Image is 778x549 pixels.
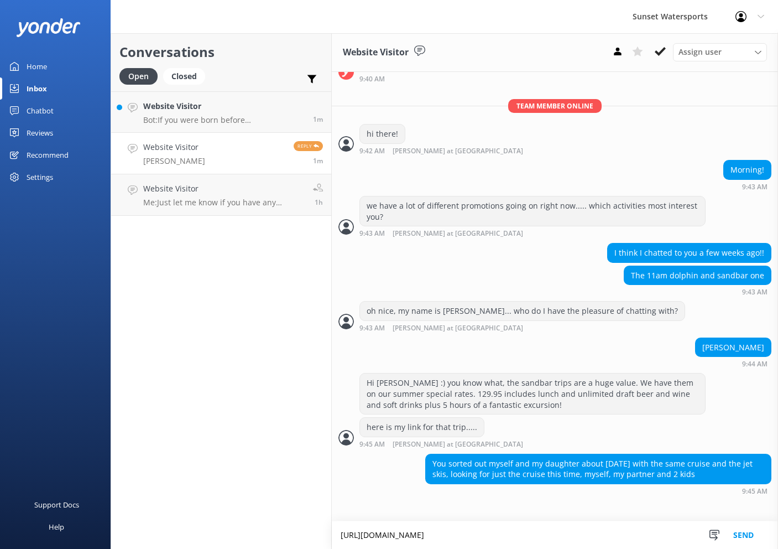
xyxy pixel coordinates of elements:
h3: Website Visitor [343,45,409,60]
strong: 9:40 AM [359,76,385,82]
h4: Website Visitor [143,100,305,112]
div: oh nice, my name is [PERSON_NAME]... who do I have the pleasure of chatting with? [360,302,685,320]
strong: 9:43 AM [742,289,767,296]
span: 07:34am 20-Aug-2025 (UTC -05:00) America/Cancun [315,198,323,207]
div: Open [119,68,158,85]
h2: Conversations [119,42,323,63]
div: 08:40am 20-Aug-2025 (UTC -05:00) America/Cancun [359,75,706,82]
div: Inbox [27,77,47,100]
div: I think I chatted to you a few weeks ago!! [608,244,771,262]
span: [PERSON_NAME] at [GEOGRAPHIC_DATA] [393,325,523,332]
strong: 9:43 AM [742,184,767,190]
p: Bot: If you were born before [DEMOGRAPHIC_DATA], you do not need a special permit or license to r... [143,115,305,125]
div: Chatbot [27,100,54,122]
div: we have a lot of different promotions going on right now..... which activities most interest you? [360,196,705,226]
a: Closed [163,70,211,82]
div: 08:43am 20-Aug-2025 (UTC -05:00) America/Cancun [359,324,685,332]
strong: 9:45 AM [359,441,385,448]
span: [PERSON_NAME] at [GEOGRAPHIC_DATA] [393,441,523,448]
div: 08:45am 20-Aug-2025 (UTC -05:00) America/Cancun [425,487,771,495]
strong: 9:43 AM [359,230,385,237]
strong: 9:42 AM [359,148,385,155]
span: [PERSON_NAME] at [GEOGRAPHIC_DATA] [393,230,523,237]
strong: 9:43 AM [359,325,385,332]
div: [PERSON_NAME] [696,338,771,357]
a: Open [119,70,163,82]
textarea: [URL][DOMAIN_NAME] [332,521,778,549]
div: 08:43am 20-Aug-2025 (UTC -05:00) America/Cancun [723,183,771,190]
div: You sorted out myself and my daughter about [DATE] with the same cruise and the jet skis, looking... [426,454,771,484]
h4: Website Visitor [143,183,305,195]
div: Hi [PERSON_NAME] :) you know what, the sandbar trips are a huge value. We have them on our summer... [360,374,705,414]
div: Support Docs [34,494,79,516]
div: Help [49,516,64,538]
img: yonder-white-logo.png [17,18,80,37]
div: Closed [163,68,205,85]
div: Recommend [27,144,69,166]
span: 08:44am 20-Aug-2025 (UTC -05:00) America/Cancun [313,156,323,165]
span: 08:44am 20-Aug-2025 (UTC -05:00) America/Cancun [313,115,323,124]
div: hi there! [360,125,405,143]
div: 08:43am 20-Aug-2025 (UTC -05:00) America/Cancun [359,229,706,237]
div: Settings [27,166,53,188]
span: [PERSON_NAME] at [GEOGRAPHIC_DATA] [393,148,523,155]
a: Website VisitorMe:Just let me know if you have any questions about the activities or if you'd lik... [111,174,331,216]
div: 08:44am 20-Aug-2025 (UTC -05:00) America/Cancun [695,360,771,367]
div: 08:43am 20-Aug-2025 (UTC -05:00) America/Cancun [624,288,771,296]
a: Website Visitor[PERSON_NAME]Reply1m [111,133,331,174]
div: here is my link for that trip..... [360,418,484,437]
div: Reviews [27,122,53,144]
span: Assign user [678,46,722,58]
a: Website VisitorBot:If you were born before [DEMOGRAPHIC_DATA], you do not need a special permit o... [111,91,331,133]
p: [PERSON_NAME] [143,156,205,166]
strong: 9:44 AM [742,361,767,367]
div: The 11am dolphin and sandbar one [624,266,771,285]
div: 08:42am 20-Aug-2025 (UTC -05:00) America/Cancun [359,147,559,155]
h4: Website Visitor [143,141,205,153]
span: Reply [294,141,323,151]
div: Assign User [673,43,767,61]
div: 08:45am 20-Aug-2025 (UTC -05:00) America/Cancun [359,440,559,448]
button: Send [723,521,764,549]
strong: 9:45 AM [742,488,767,495]
span: Team member online [508,99,602,113]
div: Morning! [724,160,771,179]
div: Home [27,55,47,77]
p: Me: Just let me know if you have any questions about the activities or if you'd like to set this ... [143,198,305,208]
